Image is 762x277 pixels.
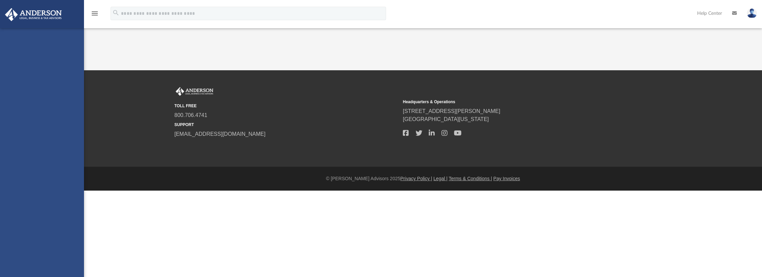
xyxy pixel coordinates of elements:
img: Anderson Advisors Platinum Portal [3,8,64,21]
i: menu [91,9,99,17]
a: [EMAIL_ADDRESS][DOMAIN_NAME] [174,131,265,137]
small: SUPPORT [174,122,398,128]
a: 800.706.4741 [174,112,207,118]
div: © [PERSON_NAME] Advisors 2025 [84,175,762,182]
a: [GEOGRAPHIC_DATA][US_STATE] [403,116,489,122]
small: TOLL FREE [174,103,398,109]
a: Legal | [433,176,448,181]
a: Pay Invoices [493,176,520,181]
a: menu [91,13,99,17]
i: search [112,9,120,16]
a: Terms & Conditions | [449,176,492,181]
a: [STREET_ADDRESS][PERSON_NAME] [403,108,500,114]
small: Headquarters & Operations [403,99,627,105]
a: Privacy Policy | [400,176,432,181]
img: User Pic [747,8,757,18]
img: Anderson Advisors Platinum Portal [174,87,215,96]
